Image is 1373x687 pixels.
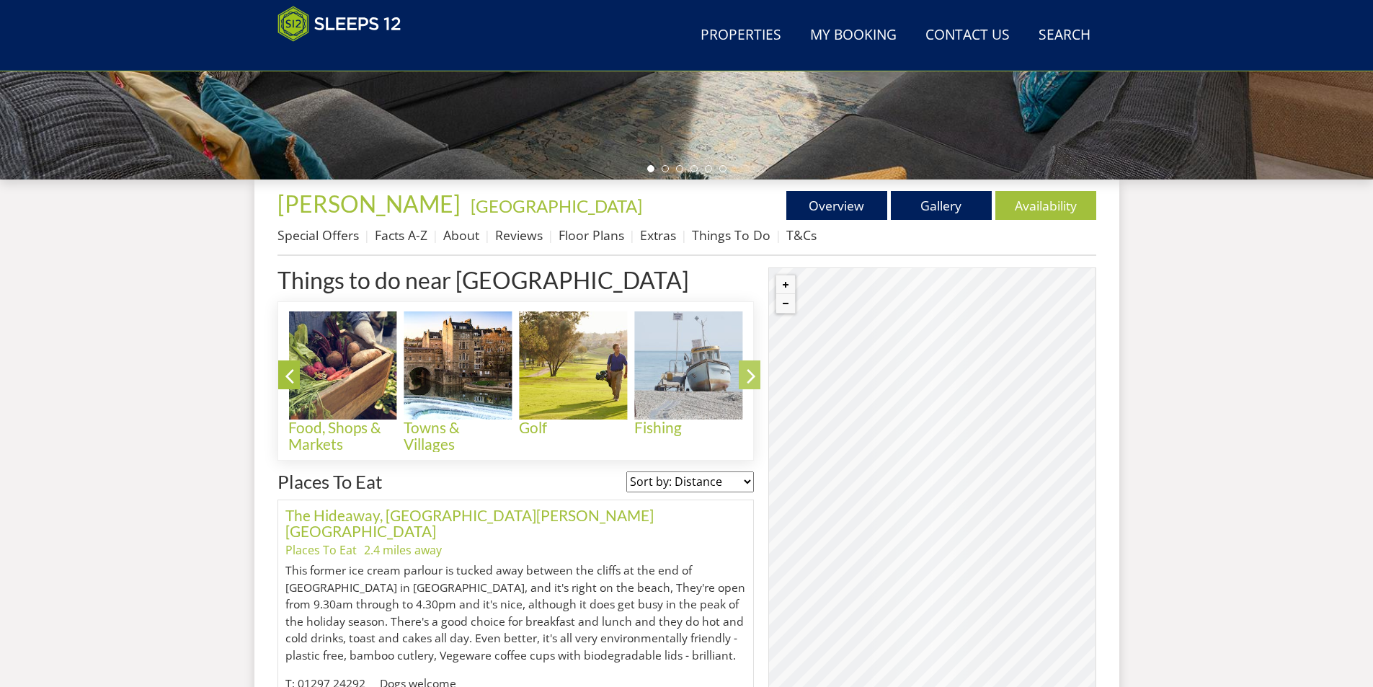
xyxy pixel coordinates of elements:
[404,420,512,453] h4: Towns & Villages
[277,267,755,293] h1: Things to do near [GEOGRAPHIC_DATA]
[285,506,654,541] a: The Hideaway, [GEOGRAPHIC_DATA][PERSON_NAME][GEOGRAPHIC_DATA]
[277,190,461,218] span: [PERSON_NAME]
[364,541,442,559] li: 2.4 miles away
[776,275,795,294] button: Zoom in
[288,311,404,453] a: Food, Shops & Markets
[692,226,770,244] a: Things To Do
[519,420,627,436] h4: Golf
[288,311,396,420] img: Food, Shops & Markets
[288,420,396,453] h4: Food, Shops & Markets
[891,191,992,220] a: Gallery
[404,311,519,453] a: Towns & Villages
[465,195,642,216] span: -
[519,311,634,436] a: Golf
[270,50,422,63] iframe: Customer reviews powered by Trustpilot
[804,19,902,52] a: My Booking
[634,420,742,436] h4: Fishing
[920,19,1016,52] a: Contact Us
[776,294,795,313] button: Zoom out
[285,562,747,664] p: This former ice cream parlour is tucked away between the cliffs at the end of [GEOGRAPHIC_DATA] i...
[695,19,787,52] a: Properties
[786,226,817,244] a: T&Cs
[640,226,676,244] a: Extras
[786,191,887,220] a: Overview
[285,542,357,558] a: Places To Eat
[1033,19,1096,52] a: Search
[277,471,383,492] a: Places To Eat
[634,311,750,436] a: Fishing
[995,191,1096,220] a: Availability
[559,226,624,244] a: Floor Plans
[375,226,427,244] a: Facts A-Z
[750,311,858,420] img: Cycling
[495,226,543,244] a: Reviews
[443,226,479,244] a: About
[750,311,865,436] a: Cycling
[277,6,401,42] img: Sleeps 12
[519,311,627,420] img: Golf
[634,311,742,420] img: Fishing
[277,190,465,218] a: [PERSON_NAME]
[277,226,359,244] a: Special Offers
[471,195,642,216] a: [GEOGRAPHIC_DATA]
[750,420,858,436] h4: Cycling
[404,311,512,420] img: Towns & Villages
